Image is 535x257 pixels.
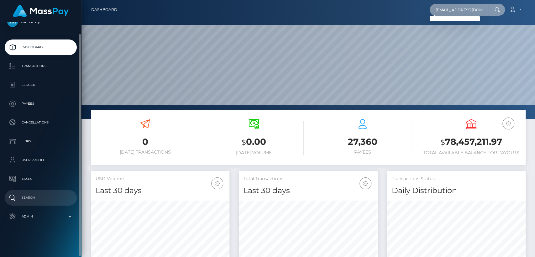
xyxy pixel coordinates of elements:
[13,5,69,17] img: MassPay Logo
[5,209,77,224] a: Admin
[5,58,77,74] a: Transactions
[422,136,521,149] h3: 78,457,211.97
[244,176,373,182] h5: Total Transactions
[392,176,521,182] h5: Transactions Status
[430,4,489,16] input: Search...
[5,134,77,149] a: Links
[91,3,117,16] a: Dashboard
[5,77,77,93] a: Ledger
[96,176,225,182] h5: USD Volume
[313,149,412,155] h6: Payees
[5,152,77,168] a: User Profile
[7,212,74,221] p: Admin
[7,80,74,90] p: Ledger
[244,185,373,196] h4: Last 30 days
[5,39,77,55] a: Dashboard
[204,136,304,149] h3: 0.00
[313,136,412,148] h3: 27,360
[96,136,195,148] h3: 0
[7,118,74,127] p: Cancellations
[7,43,74,52] p: Dashboard
[96,149,195,155] h6: [DATE] Transactions
[96,185,225,196] h4: Last 30 days
[242,138,246,147] small: $
[7,193,74,202] p: Search
[392,185,521,196] h4: Daily Distribution
[5,115,77,130] a: Cancellations
[7,99,74,108] p: Payees
[5,171,77,187] a: Taxes
[7,174,74,184] p: Taxes
[7,155,74,165] p: User Profile
[204,150,304,155] h6: [DATE] Volume
[422,150,521,155] h6: Total Available Balance for Payouts
[441,138,445,147] small: $
[7,61,74,71] p: Transactions
[5,190,77,206] a: Search
[7,137,74,146] p: Links
[5,96,77,112] a: Payees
